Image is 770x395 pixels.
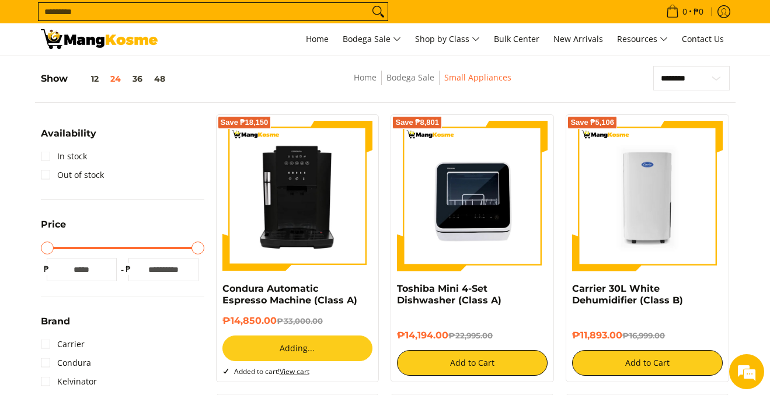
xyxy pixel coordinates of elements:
[272,71,594,97] nav: Breadcrumbs
[41,372,97,391] a: Kelvinator
[369,3,388,20] button: Search
[41,73,171,85] h5: Show
[41,220,66,229] span: Price
[41,129,96,138] span: Availability
[222,283,357,306] a: Condura Automatic Espresso Machine (Class A)
[41,317,70,326] span: Brand
[663,5,707,18] span: •
[354,72,377,83] a: Home
[280,366,309,376] a: View cart
[397,330,548,341] h6: ₱14,194.00
[222,335,373,361] button: Adding...
[617,32,668,47] span: Resources
[572,350,723,376] button: Add to Cart
[570,119,614,126] span: Save ₱5,106
[306,33,329,44] span: Home
[553,33,603,44] span: New Arrivals
[386,72,434,83] a: Bodega Sale
[572,283,683,306] a: Carrier 30L White Dehumidifier (Class B)
[41,354,91,372] a: Condura
[277,316,323,326] del: ₱33,000.00
[397,121,548,271] img: Toshiba Mini 4-Set Dishwasher (Class A)
[488,23,545,55] a: Bulk Center
[337,23,407,55] a: Bodega Sale
[127,74,148,83] button: 36
[123,263,134,275] span: ₱
[681,8,689,16] span: 0
[448,331,493,340] del: ₱22,995.00
[68,74,104,83] button: 12
[397,283,501,306] a: Toshiba Mini 4-Set Dishwasher (Class A)
[415,32,480,47] span: Shop by Class
[692,8,705,16] span: ₱0
[148,74,171,83] button: 48
[300,23,335,55] a: Home
[572,121,723,271] img: carrier-30-liter-dehumidier-premium-full-view-mang-kosme
[444,72,511,83] a: Small Appliances
[221,119,269,126] span: Save ₱18,150
[41,166,104,184] a: Out of stock
[409,23,486,55] a: Shop by Class
[41,147,87,166] a: In stock
[41,335,85,354] a: Carrier
[41,263,53,275] span: ₱
[611,23,674,55] a: Resources
[41,220,66,238] summary: Open
[572,330,723,341] h6: ₱11,893.00
[234,366,309,376] span: Added to cart!
[676,23,730,55] a: Contact Us
[41,29,158,49] img: Small Appliances l Mang Kosme: Home Appliances Warehouse Sale
[222,121,373,271] img: Condura Automatic Espresso Machine (Class A)
[41,317,70,335] summary: Open
[548,23,609,55] a: New Arrivals
[104,74,127,83] button: 24
[222,315,373,327] h6: ₱14,850.00
[169,23,730,55] nav: Main Menu
[682,33,724,44] span: Contact Us
[41,129,96,147] summary: Open
[397,350,548,376] button: Add to Cart
[494,33,539,44] span: Bulk Center
[395,119,439,126] span: Save ₱8,801
[622,331,665,340] del: ₱16,999.00
[343,32,401,47] span: Bodega Sale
